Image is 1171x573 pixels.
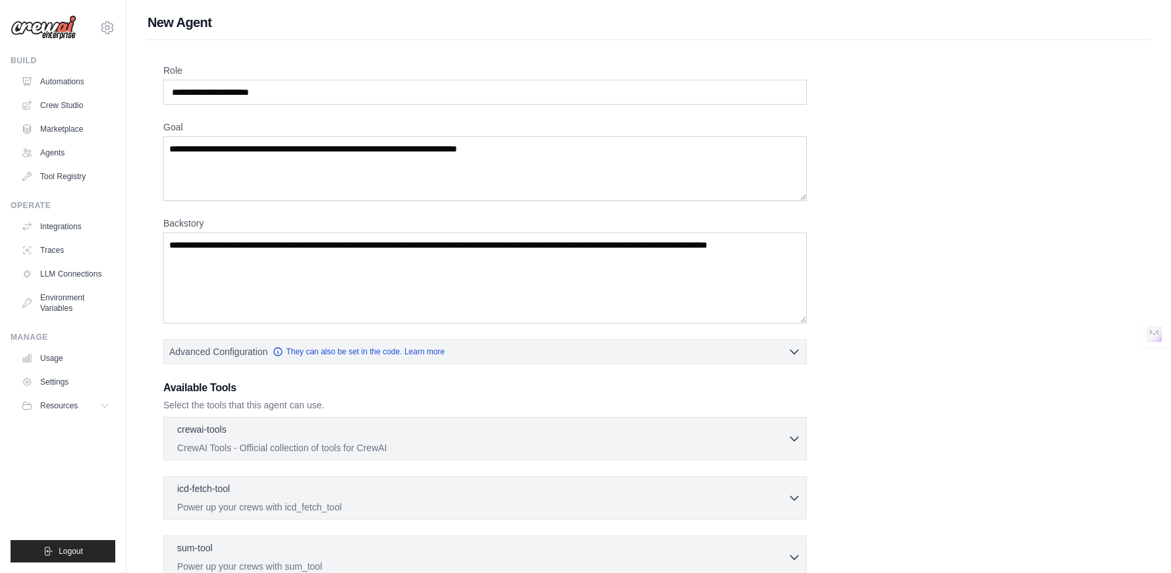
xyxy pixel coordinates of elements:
p: icd-fetch-tool [177,482,230,495]
span: Logout [59,546,83,557]
span: Advanced Configuration [169,345,267,358]
button: Logout [11,540,115,562]
div: Operate [11,200,115,211]
p: Power up your crews with sum_tool [177,560,788,573]
a: LLM Connections [16,263,115,285]
div: Build [11,55,115,66]
a: Traces [16,240,115,261]
a: Agents [16,142,115,163]
a: Usage [16,348,115,369]
a: Tool Registry [16,166,115,187]
button: Advanced Configuration They can also be set in the code. Learn more [164,340,806,364]
label: Backstory [163,217,807,230]
button: Resources [16,395,115,416]
span: Resources [40,400,78,411]
button: crewai-tools CrewAI Tools - Official collection of tools for CrewAI [169,423,801,454]
label: Role [163,64,807,77]
a: Crew Studio [16,95,115,116]
h3: Available Tools [163,380,807,396]
p: Select the tools that this agent can use. [163,398,807,412]
p: CrewAI Tools - Official collection of tools for CrewAI [177,441,788,454]
h1: New Agent [148,13,1150,32]
a: Automations [16,71,115,92]
p: Power up your crews with icd_fetch_tool [177,501,788,514]
button: sum-tool Power up your crews with sum_tool [169,541,801,573]
p: crewai-tools [177,423,227,436]
button: icd-fetch-tool Power up your crews with icd_fetch_tool [169,482,801,514]
a: Environment Variables [16,287,115,319]
a: They can also be set in the code. Learn more [273,346,445,357]
a: Marketplace [16,119,115,140]
div: Manage [11,332,115,342]
p: sum-tool [177,541,213,555]
a: Integrations [16,216,115,237]
label: Goal [163,121,807,134]
a: Settings [16,371,115,393]
img: Logo [11,15,76,40]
